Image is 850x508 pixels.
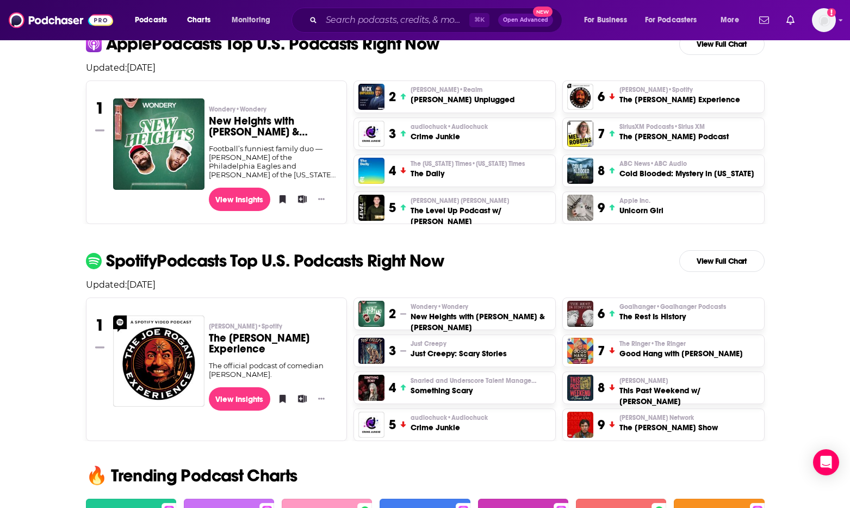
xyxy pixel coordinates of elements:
h3: [PERSON_NAME] Unplugged [411,94,514,105]
a: Just Creepy: Scary Stories [358,338,384,364]
a: New Heights with Jason & Travis Kelce [113,98,204,190]
img: apple Icon [86,36,102,52]
button: Add to List [294,191,305,207]
a: View Full Chart [679,250,765,272]
p: Just Creepy [411,339,507,348]
a: Apple Inc.Unicorn Girl [619,196,663,216]
p: Wondery • Wondery [209,105,338,114]
p: Spotify Podcasts Top U.S. Podcasts Right Now [106,252,444,270]
h3: Crime Junkie [411,131,488,142]
a: Unicorn Girl [567,195,593,221]
h3: New Heights with [PERSON_NAME] & [PERSON_NAME] [209,116,338,138]
h3: The Level Up Podcast w/ [PERSON_NAME] [411,205,550,227]
span: • Wondery [235,106,266,113]
a: [PERSON_NAME] NetworkThe [PERSON_NAME] Show [619,413,718,433]
span: Monitoring [232,13,270,28]
img: The Mel Robbins Podcast [567,121,593,147]
span: New [533,7,553,17]
h2: 🔥 Trending Podcast Charts [77,467,773,485]
h3: 4 [389,380,396,396]
span: For Business [584,13,627,28]
p: audiochuck • Audiochuck [411,122,488,131]
a: The Tucker Carlson Show [567,412,593,438]
img: This Past Weekend w/ Theo Von [567,375,593,401]
span: Wondery [209,105,266,114]
img: The Daily [358,158,384,184]
span: The [US_STATE] Times [411,159,525,168]
span: [PERSON_NAME] [PERSON_NAME] [411,196,509,205]
p: ABC News • ABC Audio [619,159,754,168]
span: Podcasts [135,13,167,28]
span: More [721,13,739,28]
h3: New Heights with [PERSON_NAME] & [PERSON_NAME] [411,311,550,333]
img: Crime Junkie [358,412,384,438]
span: ABC News [619,159,687,168]
p: Joe Rogan • Spotify [619,85,740,94]
p: Goalhanger • Goalhanger Podcasts [619,302,726,311]
a: The Level Up Podcast w/ Paul Alex [358,195,384,221]
a: Good Hang with Amy Poehler [567,338,593,364]
a: The [US_STATE] Times•[US_STATE] TimesThe Daily [411,159,525,179]
span: [PERSON_NAME] [411,85,482,94]
h3: 8 [598,163,605,179]
span: Charts [187,13,210,28]
p: Updated: [DATE] [77,63,773,73]
button: open menu [224,11,284,29]
span: • Goalhanger Podcasts [656,303,726,311]
span: • Sirius XM [674,123,705,131]
p: Paul Alex Espinoza [411,196,550,205]
span: [PERSON_NAME] [209,322,282,331]
p: Snarled and Underscore Talent Management • Studio 71 [411,376,541,385]
span: For Podcasters [645,13,697,28]
h3: 8 [598,380,605,396]
span: The Ringer [619,339,686,348]
h3: Unicorn Girl [619,205,663,216]
h3: The Rest Is History [619,311,726,322]
a: Snarled and Underscore Talent ManagementSomething Scary [411,376,541,396]
button: Show More Button [314,393,329,404]
a: Goalhanger•Goalhanger PodcastsThe Rest Is History [619,302,726,322]
a: Crime Junkie [358,121,384,147]
p: audiochuck • Audiochuck [411,413,488,422]
a: View Insights [209,188,270,211]
button: open menu [127,11,181,29]
span: Goalhanger [619,302,726,311]
h3: Crime Junkie [411,422,488,433]
a: [PERSON_NAME]•Realm[PERSON_NAME] Unplugged [411,85,514,105]
a: [PERSON_NAME]•SpotifyThe [PERSON_NAME] Experience [209,322,338,361]
h3: 6 [598,89,605,105]
img: New Heights with Jason & Travis Kelce [358,301,384,327]
h3: 7 [598,126,605,142]
a: Mick Unplugged [358,84,384,110]
button: Show More Button [314,194,329,205]
h3: Good Hang with [PERSON_NAME] [619,348,743,359]
h3: 9 [598,417,605,433]
svg: Add a profile image [827,8,836,17]
span: • ABC Audio [650,160,687,168]
img: Cold Blooded: Mystery in Alaska [567,158,593,184]
img: The Joe Rogan Experience [567,84,593,110]
h3: The [PERSON_NAME] Show [619,422,718,433]
a: Show notifications dropdown [755,11,773,29]
p: Updated: [DATE] [77,280,773,290]
span: • Spotify [668,86,693,94]
span: audiochuck [411,413,488,422]
h3: This Past Weekend w/ [PERSON_NAME] [619,385,759,407]
a: The Rest Is History [567,301,593,327]
span: [PERSON_NAME] Network [619,413,694,422]
h3: The [PERSON_NAME] Experience [619,94,740,105]
input: Search podcasts, credits, & more... [321,11,469,29]
p: Apple Podcasts Top U.S. Podcasts Right Now [106,35,439,53]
